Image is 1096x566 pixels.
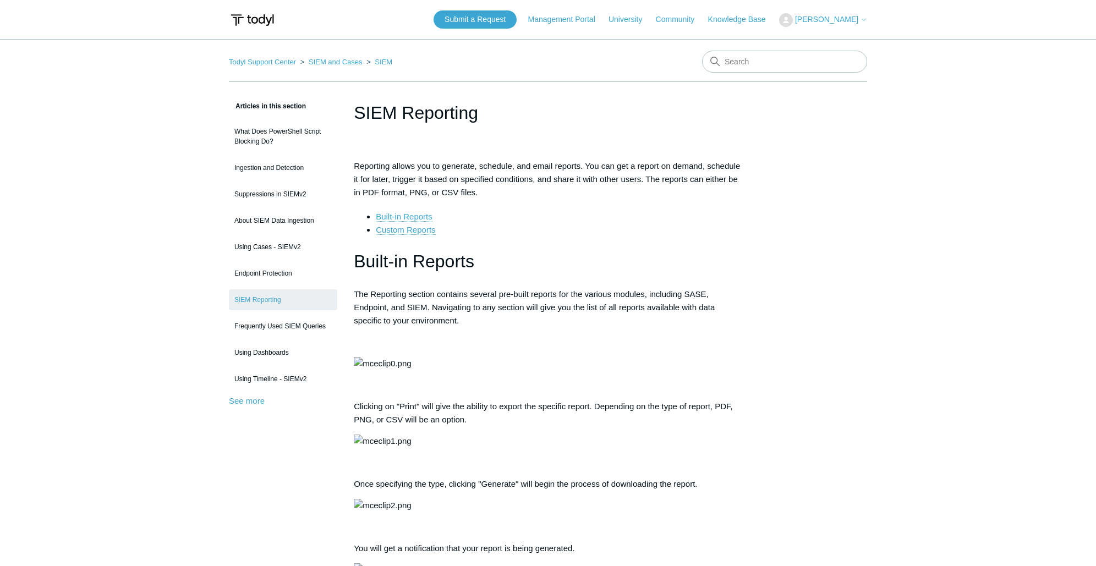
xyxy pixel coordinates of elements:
a: Todyl Support Center [229,58,296,66]
li: SIEM [364,58,392,66]
span: [PERSON_NAME] [795,15,858,24]
a: What Does PowerShell Script Blocking Do? [229,121,337,152]
p: You will get a notification that your report is being generated. [354,542,742,555]
a: Frequently Used SIEM Queries [229,316,337,337]
li: Todyl Support Center [229,58,298,66]
li: SIEM and Cases [298,58,364,66]
a: Ingestion and Detection [229,157,337,178]
a: About SIEM Data Ingestion [229,210,337,231]
button: [PERSON_NAME] [779,13,867,27]
a: Knowledge Base [708,14,777,25]
p: Reporting allows you to generate, schedule, and email reports. You can get a report on demand, sc... [354,160,742,199]
a: Using Dashboards [229,342,337,363]
a: SIEM and Cases [309,58,363,66]
img: mceclip0.png [354,357,411,370]
a: Suppressions in SIEMv2 [229,184,337,205]
a: Management Portal [528,14,606,25]
a: SIEM [375,58,392,66]
a: Using Timeline - SIEMv2 [229,369,337,389]
a: Using Cases - SIEMv2 [229,237,337,257]
a: Endpoint Protection [229,263,337,284]
h1: SIEM Reporting [354,100,742,126]
a: Built-in Reports [376,212,432,222]
a: University [609,14,653,25]
img: mceclip2.png [354,499,411,512]
p: Once specifying the type, clicking "Generate" will begin the process of downloading the report. [354,477,742,491]
input: Search [702,51,867,73]
img: mceclip1.png [354,435,411,448]
a: SIEM Reporting [229,289,337,310]
a: See more [229,396,265,405]
a: Community [656,14,706,25]
p: The Reporting section contains several pre-built reports for the various modules, including SASE,... [354,288,742,327]
img: Todyl Support Center Help Center home page [229,10,276,30]
a: Custom Reports [376,225,435,235]
h1: Built-in Reports [354,248,742,276]
span: Articles in this section [229,102,306,110]
p: Clicking on "Print" will give the ability to export the specific report. Depending on the type of... [354,400,742,426]
a: Submit a Request [434,10,517,29]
